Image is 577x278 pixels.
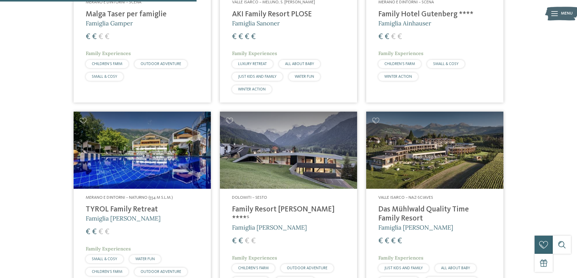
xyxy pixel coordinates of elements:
[245,237,249,245] span: €
[238,87,266,91] span: WINTER ACTION
[238,33,243,41] span: €
[232,19,280,27] span: Famiglia Sanoner
[441,266,470,270] span: ALL ABOUT BABY
[92,62,122,66] span: CHILDREN’S FARM
[378,255,423,261] span: Family Experiences
[232,255,277,261] span: Family Experiences
[232,205,345,223] h4: Family Resort [PERSON_NAME] ****ˢ
[105,33,109,41] span: €
[378,50,423,56] span: Family Experiences
[397,33,402,41] span: €
[86,33,90,41] span: €
[238,75,277,79] span: JUST KIDS AND FAMILY
[92,228,97,236] span: €
[238,62,267,66] span: LUXURY RETREAT
[232,237,237,245] span: €
[238,237,243,245] span: €
[385,237,389,245] span: €
[232,33,237,41] span: €
[366,112,503,189] img: Cercate un hotel per famiglie? Qui troverete solo i migliori!
[397,237,402,245] span: €
[251,33,256,41] span: €
[232,195,267,200] span: Dolomiti – Sesto
[141,270,181,274] span: OUTDOOR ADVENTURE
[251,237,256,245] span: €
[92,33,97,41] span: €
[141,62,181,66] span: OUTDOOR ADVENTURE
[433,62,459,66] span: SMALL & COSY
[135,257,155,261] span: WATER FUN
[378,10,491,19] h4: Family Hotel Gutenberg ****
[105,228,109,236] span: €
[378,205,491,223] h4: Das Mühlwald Quality Time Family Resort
[92,75,117,79] span: SMALL & COSY
[295,75,314,79] span: WATER FUN
[384,62,415,66] span: CHILDREN’S FARM
[86,205,199,214] h4: TYROL Family Retreat
[391,33,396,41] span: €
[86,246,131,252] span: Family Experiences
[378,33,383,41] span: €
[232,224,307,231] span: Famiglia [PERSON_NAME]
[86,10,199,19] h4: Malga Taser per famiglie
[385,33,389,41] span: €
[98,33,103,41] span: €
[391,237,396,245] span: €
[378,224,453,231] span: Famiglia [PERSON_NAME]
[378,19,431,27] span: Famiglia Ainhauser
[220,112,357,189] img: Family Resort Rainer ****ˢ
[232,50,277,56] span: Family Experiences
[245,33,249,41] span: €
[238,266,269,270] span: CHILDREN’S FARM
[92,257,117,261] span: SMALL & COSY
[285,62,314,66] span: ALL ABOUT BABY
[86,19,133,27] span: Famiglia Gamper
[86,50,131,56] span: Family Experiences
[287,266,327,270] span: OUTDOOR ADVENTURE
[86,214,161,222] span: Famiglia [PERSON_NAME]
[92,270,122,274] span: CHILDREN’S FARM
[98,228,103,236] span: €
[232,10,345,19] h4: AKI Family Resort PLOSE
[384,75,412,79] span: WINTER ACTION
[86,228,90,236] span: €
[384,266,423,270] span: JUST KIDS AND FAMILY
[378,237,383,245] span: €
[74,112,211,189] img: Familien Wellness Residence Tyrol ****
[378,195,433,200] span: Valle Isarco – Naz-Sciaves
[86,195,173,200] span: Merano e dintorni – Naturno (554 m s.l.m.)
